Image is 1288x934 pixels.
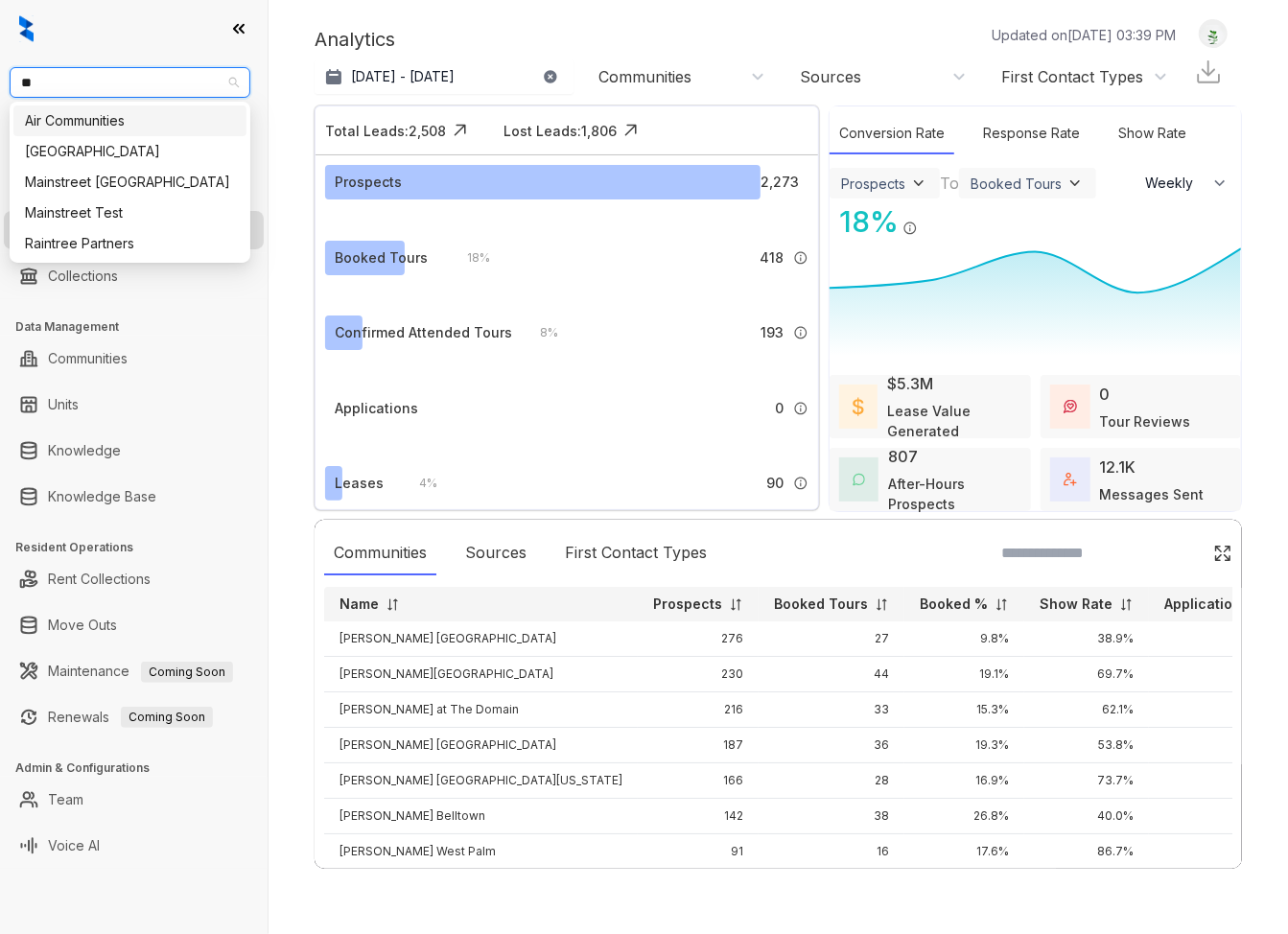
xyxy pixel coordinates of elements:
[48,385,79,424] a: Units
[340,595,379,614] p: Name
[335,172,402,193] div: Prospects
[446,116,475,145] img: Click Icon
[456,531,536,575] div: Sources
[48,478,156,516] a: Knowledge Base
[13,105,246,136] div: Air Communities
[324,531,436,575] div: Communities
[315,25,395,54] p: Analytics
[25,110,235,131] div: Air Communities
[4,257,264,295] li: Collections
[830,200,899,244] div: 18 %
[1134,166,1241,200] button: Weekly
[775,398,784,419] span: 0
[315,59,574,94] button: [DATE] - [DATE]
[4,781,264,819] li: Team
[793,401,808,416] img: Info
[759,621,904,657] td: 27
[324,834,638,870] td: [PERSON_NAME] West Palm
[1040,595,1112,614] p: Show Rate
[1024,834,1149,870] td: 86.7%
[793,325,808,340] img: Info
[940,172,959,195] div: To
[875,597,889,612] img: sorting
[4,211,264,249] li: Leasing
[15,759,268,777] h3: Admin & Configurations
[19,15,34,42] img: logo
[4,652,264,690] li: Maintenance
[759,728,904,763] td: 36
[800,66,861,87] div: Sources
[1149,621,1285,657] td: 0
[853,473,865,485] img: AfterHoursConversations
[971,175,1062,192] div: Booked Tours
[521,322,558,343] div: 8 %
[4,432,264,470] li: Knowledge
[1024,799,1149,834] td: 40.0%
[25,233,235,254] div: Raintree Partners
[1024,621,1149,657] td: 38.9%
[1200,24,1227,44] img: UserAvatar
[1149,728,1285,763] td: 0
[324,728,638,763] td: [PERSON_NAME] [GEOGRAPHIC_DATA]
[555,531,716,575] div: First Contact Types
[793,250,808,266] img: Info
[904,799,1024,834] td: 26.8%
[335,322,512,343] div: Confirmed Attended Tours
[48,339,128,378] a: Communities
[793,476,808,491] img: Info
[448,247,490,269] div: 18 %
[324,763,638,799] td: [PERSON_NAME] [GEOGRAPHIC_DATA][US_STATE]
[761,172,799,193] span: 2,273
[121,707,213,728] span: Coming Soon
[1109,113,1196,154] div: Show Rate
[324,799,638,834] td: [PERSON_NAME] Belltown
[887,401,1021,441] div: Lease Value Generated
[1164,595,1249,614] p: Applications
[1001,66,1143,87] div: First Contact Types
[638,692,759,728] td: 216
[830,113,954,154] div: Conversion Rate
[4,385,264,424] li: Units
[13,167,246,198] div: Mainstreet Canada
[335,473,384,494] div: Leases
[909,174,928,193] img: ViewFilterArrow
[48,560,151,598] a: Rent Collections
[1024,657,1149,692] td: 69.7%
[918,203,947,232] img: Click Icon
[759,763,904,799] td: 28
[774,595,868,614] p: Booked Tours
[995,597,1009,612] img: sorting
[920,595,988,614] p: Booked %
[759,657,904,692] td: 44
[13,228,246,259] div: Raintree Partners
[324,657,638,692] td: [PERSON_NAME][GEOGRAPHIC_DATA]
[759,834,904,870] td: 16
[1100,411,1191,432] div: Tour Reviews
[1100,484,1205,504] div: Messages Sent
[13,136,246,167] div: Fairfield
[1149,763,1285,799] td: 0
[48,432,121,470] a: Knowledge
[48,827,100,865] a: Voice AI
[48,698,213,736] a: RenewalsComing Soon
[653,595,722,614] p: Prospects
[335,398,418,419] div: Applications
[141,662,233,683] span: Coming Soon
[904,763,1024,799] td: 16.9%
[761,322,784,343] span: 193
[759,692,904,728] td: 33
[904,728,1024,763] td: 19.3%
[324,621,638,657] td: [PERSON_NAME] [GEOGRAPHIC_DATA]
[1149,657,1285,692] td: 0
[25,202,235,223] div: Mainstreet Test
[766,473,784,494] span: 90
[904,692,1024,728] td: 15.3%
[15,318,268,336] h3: Data Management
[973,113,1089,154] div: Response Rate
[638,657,759,692] td: 230
[4,827,264,865] li: Voice AI
[1066,174,1085,193] img: ViewFilterArrow
[1024,763,1149,799] td: 73.7%
[4,560,264,598] li: Rent Collections
[1100,383,1111,406] div: 0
